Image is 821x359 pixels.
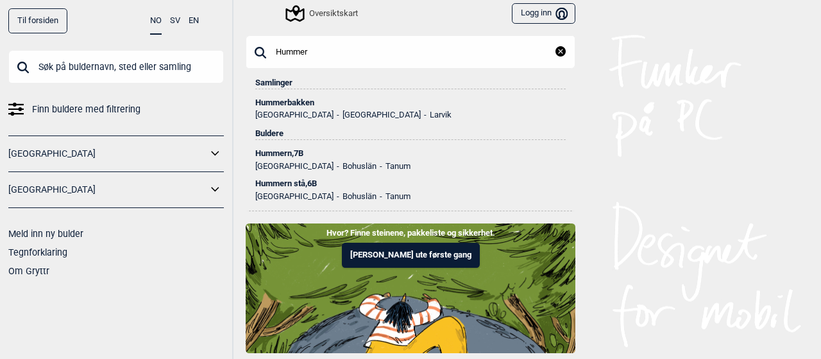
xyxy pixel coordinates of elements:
li: Bohuslän [334,162,377,171]
div: Samlinger [255,69,566,89]
button: Logg inn [512,3,575,24]
a: Om Gryttr [8,266,49,276]
a: Meld inn ny bulder [8,229,83,239]
img: Indoor to outdoor [246,223,575,353]
li: [GEOGRAPHIC_DATA] [255,162,334,171]
button: NO [150,8,162,35]
li: Tanum [377,192,410,201]
span: Finn buldere med filtrering [32,100,140,119]
div: Hummern stå , 6B [255,179,566,188]
button: [PERSON_NAME] ute første gang [342,243,480,268]
a: Tegnforklaring [8,247,67,258]
li: [GEOGRAPHIC_DATA] [334,110,421,119]
li: Bohuslän [334,192,377,201]
input: Søk på buldernavn, sted eller samling [246,35,575,69]
li: [GEOGRAPHIC_DATA] [255,192,334,201]
li: [GEOGRAPHIC_DATA] [255,110,334,119]
p: Hvor? Finne steinene, pakkeliste og sikkerhet. [10,227,811,240]
li: Tanum [377,162,410,171]
a: Til forsiden [8,8,67,33]
a: [GEOGRAPHIC_DATA] [8,180,207,199]
div: Hummerbakken [255,98,566,107]
button: EN [189,8,199,33]
li: Larvik [421,110,452,119]
div: Buldere [255,119,566,140]
button: SV [170,8,180,33]
a: [GEOGRAPHIC_DATA] [8,144,207,163]
input: Søk på buldernavn, sted eller samling [8,50,224,83]
div: Hummern , 7B [255,149,566,158]
a: Finn buldere med filtrering [8,100,224,119]
div: Oversiktskart [287,6,358,21]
